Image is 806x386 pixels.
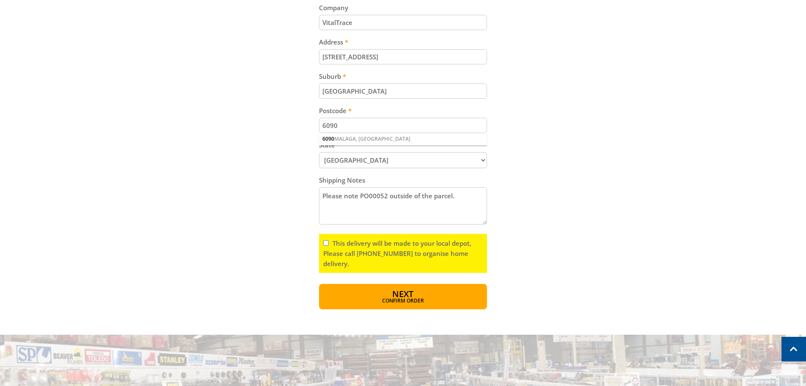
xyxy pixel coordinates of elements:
[337,298,469,303] span: Confirm order
[323,240,329,246] input: Please read and complete.
[319,71,487,81] label: Suburb
[319,3,487,13] label: Company
[392,288,413,300] span: Next
[322,135,334,142] span: 6090
[319,106,487,116] label: Postcode
[319,175,487,185] label: Shipping Notes
[319,133,487,145] div: MALAGA, [GEOGRAPHIC_DATA]
[319,284,487,309] button: Next Confirm order
[319,49,487,64] input: Please enter your address.
[323,239,471,268] label: This delivery will be made to your local depot, Please call [PHONE_NUMBER] to organise home deliv...
[319,118,487,133] input: Please enter your postcode.
[319,152,487,168] select: Please select your state.
[319,83,487,99] input: Please enter your suburb.
[319,37,487,47] label: Address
